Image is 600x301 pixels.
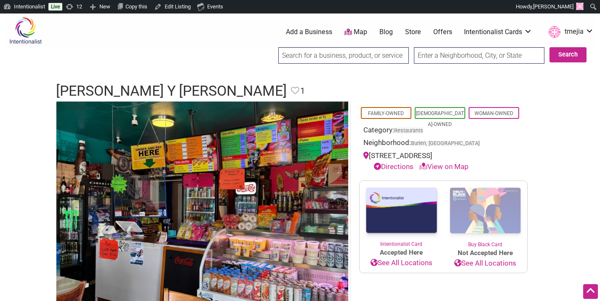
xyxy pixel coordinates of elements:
img: Intentionalist Card [360,181,443,240]
a: tmejia [544,24,594,40]
button: Search [549,47,587,62]
span: 1 [300,84,305,97]
div: Neighborhood: [363,137,523,150]
h1: [PERSON_NAME] y [PERSON_NAME] [56,81,287,101]
a: Intentionalist Cards [464,27,532,37]
a: View on Map [419,162,469,171]
a: Add a Business [286,27,332,37]
div: Scroll Back to Top [583,284,598,299]
a: Offers [433,27,452,37]
span: Accepted Here [360,248,443,258]
div: [STREET_ADDRESS] [363,150,523,172]
a: Restaurants [394,127,423,134]
img: Intentionalist [5,17,45,44]
span: [PERSON_NAME] [533,3,573,10]
a: Live [48,3,62,11]
a: See All Locations [360,258,443,269]
a: See All Locations [443,258,527,269]
a: [DEMOGRAPHIC_DATA]-Owned [416,110,464,127]
div: Category: [363,125,523,138]
i: Favorite [291,86,299,95]
a: Family-Owned [368,110,404,116]
a: Directions [374,162,413,171]
img: Buy Black Card [443,181,527,241]
a: Intentionalist Card [360,181,443,248]
input: Enter a Neighborhood, City, or State [414,47,544,64]
a: Map [344,27,367,37]
a: Buy Black Card [443,181,527,248]
span: Burien, [GEOGRAPHIC_DATA] [411,141,480,146]
span: Not Accepted Here [443,248,527,258]
a: Woman-Owned [475,110,513,116]
a: Store [405,27,421,37]
input: Search for a business, product, or service [278,47,409,64]
a: Blog [379,27,393,37]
